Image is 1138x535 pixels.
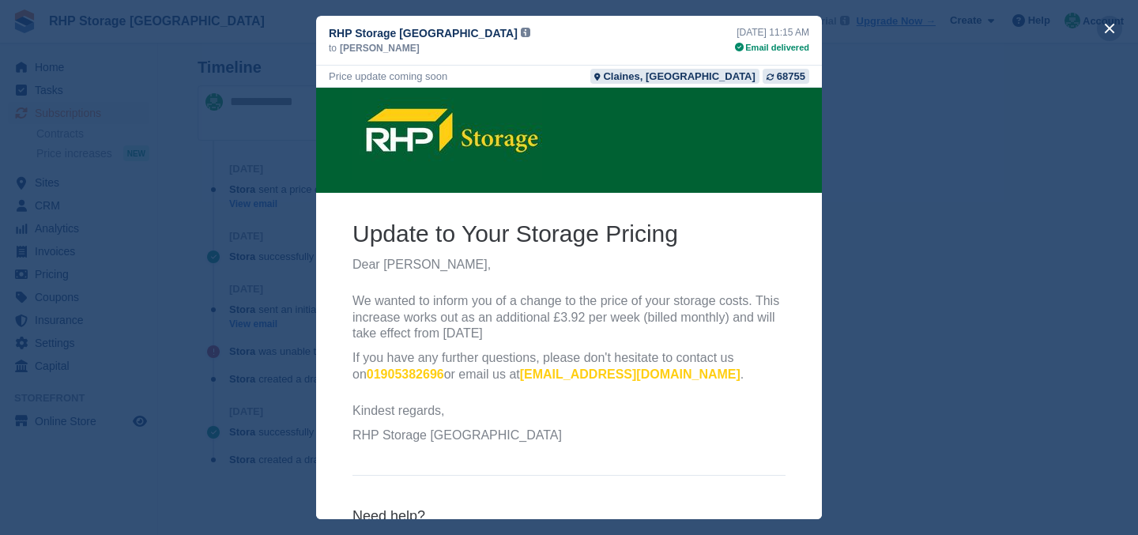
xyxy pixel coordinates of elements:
[763,69,809,84] a: 68755
[1097,16,1122,41] button: close
[329,25,518,41] span: RHP Storage [GEOGRAPHIC_DATA]
[329,41,337,55] span: to
[735,25,809,40] div: [DATE] 11:15 AM
[51,280,128,293] a: 01905382696
[36,340,469,356] p: RHP Storage [GEOGRAPHIC_DATA]
[36,205,469,254] p: We wanted to inform you of a change to the price of your storage costs. This increase works out a...
[340,41,420,55] span: [PERSON_NAME]
[777,69,805,84] div: 68755
[36,169,469,186] p: Dear [PERSON_NAME],
[603,69,755,84] div: Claines, [GEOGRAPHIC_DATA]
[36,420,469,438] h6: Need help?
[71,472,292,485] a: [EMAIL_ADDRESS][DOMAIN_NAME]
[77,447,154,461] a: 01905382696
[590,69,759,84] a: Claines, [GEOGRAPHIC_DATA]
[36,471,469,488] p: Email:
[36,130,469,161] h2: Update to Your Storage Pricing
[521,28,530,37] img: icon-info-grey-7440780725fd019a000dd9b08b2336e03edf1995a4989e88bcd33f0948082b44.svg
[36,446,469,463] p: Phone:
[204,280,424,293] a: [EMAIL_ADDRESS][DOMAIN_NAME]
[329,69,447,84] div: Price update coming soon
[735,41,809,55] div: Email delivered
[36,315,469,332] p: Kindest regards,
[36,262,469,296] p: If you have any further questions, please don't hesitate to contact us on or email us at .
